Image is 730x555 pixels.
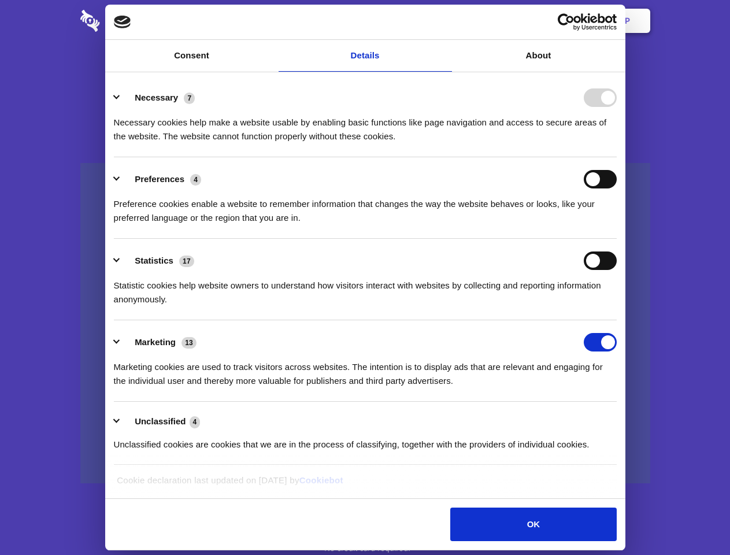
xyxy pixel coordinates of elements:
div: Marketing cookies are used to track visitors across websites. The intention is to display ads tha... [114,351,617,388]
a: Wistia video thumbnail [80,163,650,484]
a: About [452,40,625,72]
label: Statistics [135,256,173,265]
img: logo-wordmark-white-trans-d4663122ce5f474addd5e946df7df03e33cb6a1c49d2221995e7729f52c070b2.svg [80,10,179,32]
span: 7 [184,92,195,104]
label: Marketing [135,337,176,347]
span: 4 [190,416,201,428]
span: 13 [181,337,197,349]
h4: Auto-redaction of sensitive data, encrypted data sharing and self-destructing private chats. Shar... [80,105,650,143]
a: Pricing [339,3,390,39]
div: Necessary cookies help make a website usable by enabling basic functions like page navigation and... [114,107,617,143]
a: Consent [105,40,279,72]
label: Necessary [135,92,178,102]
span: 17 [179,256,194,267]
div: Cookie declaration last updated on [DATE] by [108,473,622,496]
div: Preference cookies enable a website to remember information that changes the way the website beha... [114,188,617,225]
button: Marketing (13) [114,333,204,351]
a: Login [524,3,575,39]
button: OK [450,508,616,541]
a: Cookiebot [299,475,343,485]
a: Usercentrics Cookiebot - opens in a new window [516,13,617,31]
div: Unclassified cookies are cookies that we are in the process of classifying, together with the pro... [114,429,617,452]
span: 4 [190,174,201,186]
div: Statistic cookies help website owners to understand how visitors interact with websites by collec... [114,270,617,306]
button: Necessary (7) [114,88,202,107]
label: Preferences [135,174,184,184]
img: logo [114,16,131,28]
button: Unclassified (4) [114,415,207,429]
h1: Eliminate Slack Data Loss. [80,52,650,94]
a: Contact [469,3,522,39]
button: Statistics (17) [114,251,202,270]
button: Preferences (4) [114,170,209,188]
a: Details [279,40,452,72]
iframe: Drift Widget Chat Controller [672,497,716,541]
